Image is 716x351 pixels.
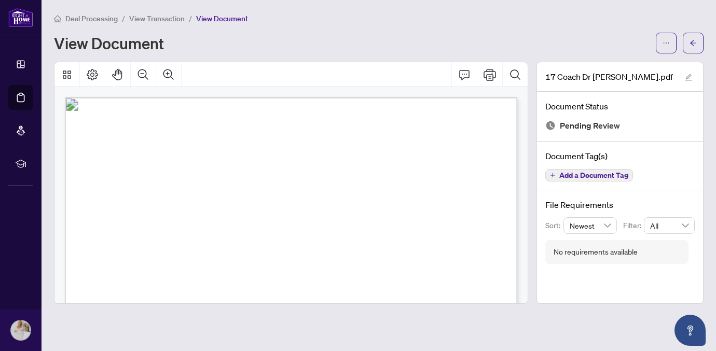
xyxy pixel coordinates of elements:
img: Document Status [545,120,556,131]
li: / [122,12,125,24]
span: View Document [196,14,248,23]
button: Add a Document Tag [545,169,633,181]
span: View Transaction [129,14,185,23]
span: plus [550,173,555,178]
span: Pending Review [560,119,620,133]
button: Open asap [674,315,706,346]
h1: View Document [54,35,164,51]
li: / [189,12,192,24]
h4: Document Tag(s) [545,150,695,162]
span: edit [685,74,692,81]
span: 17 Coach Dr [PERSON_NAME].pdf [545,71,673,83]
h4: Document Status [545,100,695,113]
span: Add a Document Tag [559,172,628,179]
img: Profile Icon [11,320,31,340]
span: arrow-left [690,39,697,47]
p: Filter: [623,220,644,231]
span: home [54,15,61,22]
span: All [650,218,689,233]
p: Sort: [545,220,563,231]
img: logo [8,8,33,27]
span: Deal Processing [65,14,118,23]
div: No requirements available [554,246,638,258]
h4: File Requirements [545,199,695,211]
span: ellipsis [663,39,670,47]
span: Newest [570,218,611,233]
